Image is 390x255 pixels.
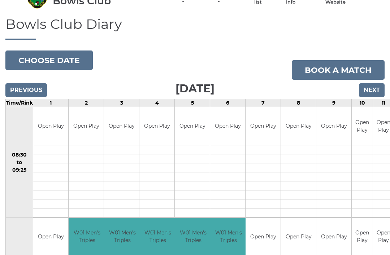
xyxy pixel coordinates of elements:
[69,107,104,145] td: Open Play
[5,50,93,70] button: Choose date
[104,107,139,145] td: Open Play
[33,107,68,145] td: Open Play
[210,107,245,145] td: Open Play
[352,99,373,107] td: 10
[175,99,210,107] td: 5
[6,107,33,218] td: 08:30 to 09:25
[359,83,385,97] input: Next
[210,99,246,107] td: 6
[33,99,69,107] td: 1
[139,107,174,145] td: Open Play
[69,99,104,107] td: 2
[175,107,210,145] td: Open Play
[246,99,281,107] td: 7
[246,107,281,145] td: Open Play
[5,17,385,40] h1: Bowls Club Diary
[139,99,175,107] td: 4
[292,60,385,80] a: Book a match
[281,107,316,145] td: Open Play
[352,107,373,145] td: Open Play
[281,99,316,107] td: 8
[104,99,139,107] td: 3
[5,83,47,97] input: Previous
[6,99,33,107] td: Time/Rink
[316,99,352,107] td: 9
[316,107,351,145] td: Open Play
